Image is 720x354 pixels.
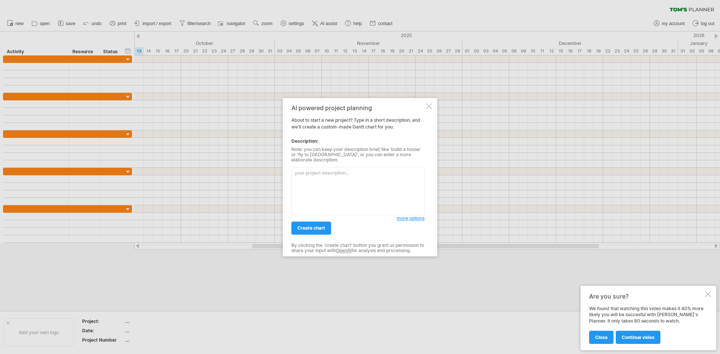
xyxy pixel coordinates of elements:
a: more options [397,215,424,222]
span: more options [397,215,424,221]
div: AI powered project planning [291,105,424,111]
a: create chart [291,221,331,235]
div: Note: you can keep your description brief, like 'build a house' or 'fly to [GEOGRAPHIC_DATA]', or... [291,147,424,163]
div: About to start a new project? Type in a short description, and we'll create a custom-made Gantt c... [291,105,424,249]
div: By clicking the 'create chart' button you grant us permission to share your input with for analys... [291,243,424,254]
div: Are you sure? [589,293,703,300]
div: We found that watching this video makes it 40% more likely you will be succesful with [PERSON_NAM... [589,306,703,344]
span: continue video [622,335,654,340]
a: continue video [616,331,660,344]
a: OpenAI [336,248,351,254]
div: Description: [291,138,424,145]
span: close [595,335,607,340]
span: create chart [297,225,325,231]
a: close [589,331,613,344]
